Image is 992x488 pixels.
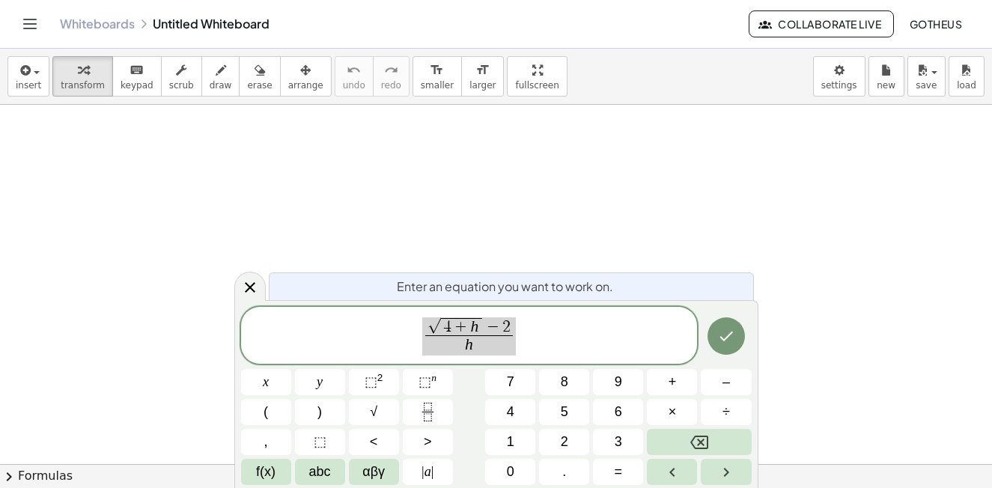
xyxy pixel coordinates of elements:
[877,80,895,91] span: new
[61,80,105,91] span: transform
[897,10,974,37] button: Gotheus
[421,80,454,91] span: smaller
[16,80,41,91] span: insert
[708,317,745,355] button: Done
[241,459,291,485] button: Functions
[403,369,453,395] button: Superscript
[18,12,42,36] button: Toggle navigation
[593,369,643,395] button: 9
[431,372,436,383] sup: n
[317,402,322,422] span: )
[427,319,441,335] span: √
[288,80,323,91] span: arrange
[381,80,401,91] span: redo
[317,372,323,392] span: y
[722,372,730,392] span: –
[335,56,374,97] button: undoundo
[615,372,622,392] span: 9
[761,17,881,31] span: Collaborate Live
[130,61,144,79] i: keyboard
[370,402,377,422] span: √
[515,80,559,91] span: fullscreen
[593,429,643,455] button: 3
[507,56,567,97] button: fullscreen
[264,402,268,422] span: (
[593,459,643,485] button: Equals
[647,399,697,425] button: Times
[722,402,730,422] span: ÷
[539,369,589,395] button: 8
[309,462,331,482] span: abc
[241,429,291,455] button: ,
[451,320,471,336] span: +
[593,399,643,425] button: 6
[539,459,589,485] button: .
[443,319,451,335] span: 4
[615,462,623,482] span: =
[647,429,751,455] button: Backspace
[507,462,514,482] span: 0
[161,56,202,97] button: scrub
[295,399,345,425] button: )
[365,374,377,389] span: ⬚
[469,80,496,91] span: larger
[539,399,589,425] button: 5
[561,402,568,422] span: 5
[424,432,432,452] span: >
[431,464,434,479] span: |
[201,56,240,97] button: draw
[475,61,490,79] i: format_size
[241,369,291,395] button: x
[422,462,433,482] span: a
[112,56,162,97] button: keyboardkeypad
[422,464,425,479] span: |
[909,17,962,31] span: Gotheus
[241,399,291,425] button: (
[430,61,444,79] i: format_size
[314,432,326,452] span: ⬚
[507,402,514,422] span: 4
[295,369,345,395] button: y
[957,80,976,91] span: load
[461,56,504,97] button: format_sizelarger
[539,429,589,455] button: 2
[821,80,857,91] span: settings
[916,80,937,91] span: save
[60,16,135,31] a: Whiteboards
[470,317,478,335] var: h
[647,459,697,485] button: Left arrow
[868,56,904,97] button: new
[373,56,410,97] button: redoredo
[701,369,751,395] button: Minus
[485,399,535,425] button: 4
[413,56,462,97] button: format_sizesmaller
[347,61,361,79] i: undo
[52,56,113,97] button: transform
[647,369,697,395] button: Plus
[485,429,535,455] button: 1
[384,61,398,79] i: redo
[813,56,865,97] button: settings
[403,429,453,455] button: Greater than
[485,459,535,485] button: 0
[561,432,568,452] span: 2
[403,459,453,485] button: Absolute value
[349,429,399,455] button: Less than
[701,459,751,485] button: Right arrow
[295,429,345,455] button: Placeholder
[280,56,332,97] button: arrange
[669,372,677,392] span: +
[264,432,268,452] span: ,
[615,432,622,452] span: 3
[507,432,514,452] span: 1
[485,369,535,395] button: 7
[362,462,385,482] span: αβγ
[349,459,399,485] button: Greek alphabet
[349,369,399,395] button: Squared
[169,80,194,91] span: scrub
[465,335,473,353] var: h
[403,399,453,425] button: Fraction
[615,402,622,422] span: 6
[295,459,345,485] button: Alphabet
[349,399,399,425] button: Square root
